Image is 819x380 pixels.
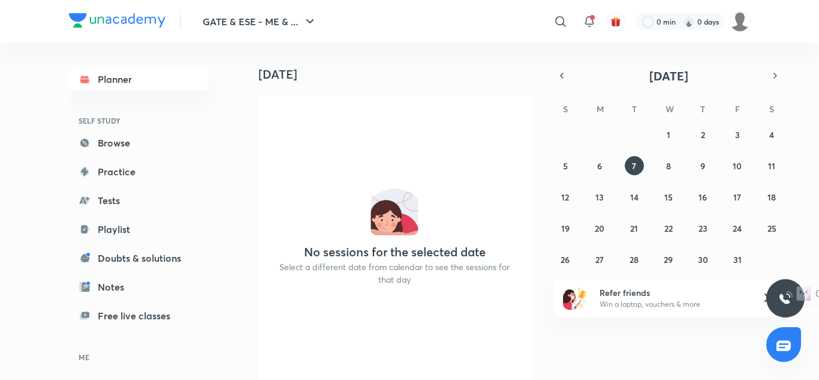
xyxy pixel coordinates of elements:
[701,129,705,140] abbr: October 2, 2025
[693,156,712,175] button: October 9, 2025
[693,187,712,207] button: October 16, 2025
[630,223,638,234] abbr: October 21, 2025
[733,192,741,203] abbr: October 17, 2025
[778,291,793,306] img: ttu
[664,192,673,203] abbr: October 15, 2025
[563,160,568,172] abbr: October 5, 2025
[561,192,569,203] abbr: October 12, 2025
[659,250,678,269] button: October 29, 2025
[595,254,604,265] abbr: October 27, 2025
[649,68,688,84] span: [DATE]
[730,11,750,32] img: yash Singh
[258,67,540,82] h4: [DATE]
[273,261,516,286] p: Select a different date from calendar to see the sessions for that day
[595,223,604,234] abbr: October 20, 2025
[768,160,775,172] abbr: October 11, 2025
[767,192,776,203] abbr: October 18, 2025
[728,219,747,238] button: October 24, 2025
[556,187,575,207] button: October 12, 2025
[69,347,208,367] h6: ME
[610,16,621,27] img: avatar
[700,103,705,115] abbr: Thursday
[735,129,740,140] abbr: October 3, 2025
[698,192,707,203] abbr: October 16, 2025
[630,192,639,203] abbr: October 14, 2025
[762,125,781,144] button: October 4, 2025
[762,156,781,175] button: October 11, 2025
[304,245,486,259] h4: No sessions for the selected date
[625,219,644,238] button: October 21, 2025
[69,188,208,213] a: Tests
[561,254,570,265] abbr: October 26, 2025
[632,160,636,172] abbr: October 7, 2025
[597,103,604,115] abbr: Monday
[561,223,570,234] abbr: October 19, 2025
[625,250,644,269] button: October 28, 2025
[659,187,678,207] button: October 15, 2025
[600,286,747,299] h6: Refer friends
[664,254,673,265] abbr: October 29, 2025
[664,223,673,234] abbr: October 22, 2025
[630,254,639,265] abbr: October 28, 2025
[590,156,609,175] button: October 6, 2025
[556,156,575,175] button: October 5, 2025
[693,219,712,238] button: October 23, 2025
[570,67,767,84] button: [DATE]
[590,187,609,207] button: October 13, 2025
[762,187,781,207] button: October 18, 2025
[666,103,674,115] abbr: Wednesday
[69,67,208,91] a: Planner
[625,187,644,207] button: October 14, 2025
[769,103,774,115] abbr: Saturday
[693,250,712,269] button: October 30, 2025
[606,12,625,31] button: avatar
[698,254,708,265] abbr: October 30, 2025
[69,13,165,28] img: Company Logo
[590,219,609,238] button: October 20, 2025
[563,103,568,115] abbr: Sunday
[556,219,575,238] button: October 19, 2025
[69,275,208,299] a: Notes
[195,10,324,34] button: GATE & ESE - ME & ...
[733,254,742,265] abbr: October 31, 2025
[69,246,208,270] a: Doubts & solutions
[733,160,742,172] abbr: October 10, 2025
[600,299,747,310] p: Win a laptop, vouchers & more
[595,192,604,203] abbr: October 13, 2025
[733,223,742,234] abbr: October 24, 2025
[735,103,740,115] abbr: Friday
[769,129,774,140] abbr: October 4, 2025
[556,250,575,269] button: October 26, 2025
[69,110,208,131] h6: SELF STUDY
[69,217,208,241] a: Playlist
[69,13,165,31] a: Company Logo
[69,131,208,155] a: Browse
[625,156,644,175] button: October 7, 2025
[632,103,637,115] abbr: Tuesday
[590,250,609,269] button: October 27, 2025
[69,160,208,184] a: Practice
[728,156,747,175] button: October 10, 2025
[659,125,678,144] button: October 1, 2025
[659,156,678,175] button: October 8, 2025
[371,187,418,235] img: No events
[563,286,587,310] img: referral
[69,304,208,328] a: Free live classes
[767,223,776,234] abbr: October 25, 2025
[700,160,705,172] abbr: October 9, 2025
[728,250,747,269] button: October 31, 2025
[597,160,602,172] abbr: October 6, 2025
[728,125,747,144] button: October 3, 2025
[728,187,747,207] button: October 17, 2025
[693,125,712,144] button: October 2, 2025
[683,16,695,28] img: streak
[667,129,670,140] abbr: October 1, 2025
[698,223,707,234] abbr: October 23, 2025
[666,160,671,172] abbr: October 8, 2025
[659,219,678,238] button: October 22, 2025
[762,219,781,238] button: October 25, 2025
